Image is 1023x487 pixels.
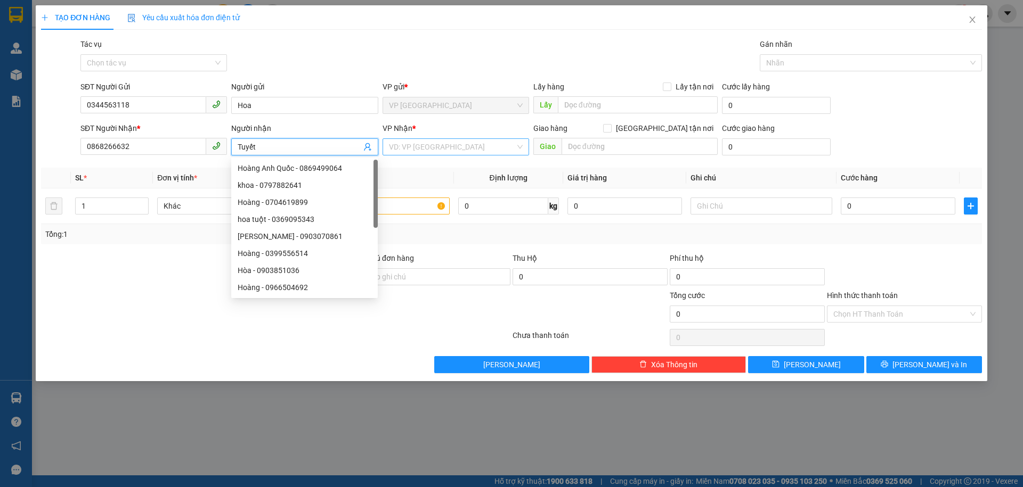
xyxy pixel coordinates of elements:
span: 0968278298 [4,69,52,79]
button: delete [45,197,62,214]
div: hoa tuột - 0369095343 [238,213,371,225]
div: Người nhận [231,122,378,134]
span: user-add [363,143,372,151]
span: SL [75,174,84,182]
div: Người gửi [231,81,378,93]
strong: Nhà xe Mỹ Loan [4,4,53,34]
span: phone [212,142,221,150]
span: 33 Bác Ái, P Phước Hội, TX Lagi [4,37,50,68]
button: deleteXóa Thông tin [591,356,746,373]
button: [PERSON_NAME] [434,356,589,373]
span: Thu Hộ [513,254,537,262]
input: Ghi chú đơn hàng [355,268,510,285]
div: Hòa - 0903851036 [231,262,378,279]
div: khoa - 0797882641 [238,179,371,191]
label: Tác vụ [80,40,102,48]
img: icon [127,14,136,22]
span: plus [41,14,48,21]
span: Xóa Thông tin [651,359,697,370]
span: close [968,15,977,24]
div: khoa - 0797882641 [231,177,378,194]
th: Ghi chú [686,168,837,188]
span: VP Thủ Đức [389,97,523,113]
button: save[PERSON_NAME] [748,356,864,373]
button: plus [964,197,978,214]
div: SĐT Người Gửi [80,81,227,93]
input: Ghi Chú [691,197,832,214]
span: delete [639,360,647,369]
div: Tổng: 1 [45,228,395,240]
label: Ghi chú đơn hàng [355,254,414,262]
button: Close [957,5,987,35]
span: Lấy tận nơi [671,81,718,93]
span: Giao [533,138,562,155]
div: Hòa - 0903851036 [238,265,371,276]
input: Cước giao hàng [722,138,831,155]
div: Hoàng - 0966504692 [238,282,371,293]
span: VP Nhận [383,124,412,133]
span: Định lượng [490,174,527,182]
input: Dọc đường [558,96,718,113]
span: Tổng cước [670,291,705,300]
span: Lấy hàng [533,82,564,91]
span: Cước hàng [841,174,878,182]
span: kg [548,197,559,214]
div: Hoàng - 0704619899 [238,196,371,208]
span: Giao hàng [533,124,567,133]
span: TẠO ĐƠN HÀNG [41,13,110,22]
span: Yêu cầu xuất hóa đơn điện tử [127,13,240,22]
span: [PERSON_NAME] và In [892,359,967,370]
div: Phí thu hộ [670,252,825,268]
span: plus [964,202,977,210]
label: Cước lấy hàng [722,82,770,91]
span: phone [212,100,221,109]
span: Giá trị hàng [567,174,607,182]
span: save [772,360,780,369]
div: hoa tuột - 0369095343 [231,211,378,228]
span: Đơn vị tính [157,174,197,182]
span: W4UZ48N8 [82,19,133,30]
div: VP gửi [383,81,529,93]
label: Cước giao hàng [722,124,775,133]
div: [PERSON_NAME] - 0903070861 [238,230,371,242]
span: Lấy [533,96,558,113]
span: [PERSON_NAME] [483,359,540,370]
button: printer[PERSON_NAME] và In [866,356,982,373]
label: Gán nhãn [760,40,792,48]
div: Hoàng Anh Quốc - 0869499064 [231,160,378,177]
div: Hoàng - 0704619899 [231,194,378,211]
input: 0 [567,197,682,214]
div: Chưa thanh toán [511,329,669,348]
input: Dọc đường [562,138,718,155]
input: VD: Bàn, Ghế [307,197,449,214]
div: Hoàng - 0399556514 [231,245,378,262]
label: Hình thức thanh toán [827,291,898,300]
span: [GEOGRAPHIC_DATA] tận nơi [612,122,718,134]
div: Hoàng - 0399556514 [238,247,371,259]
div: Hoàng Anh Quốc - 0869499064 [238,162,371,174]
div: Hoàng - 0966504692 [231,279,378,296]
div: Thanh Hoàng - 0903070861 [231,228,378,245]
span: Khác [164,198,293,214]
div: SĐT Người Nhận [80,122,227,134]
span: [PERSON_NAME] [784,359,841,370]
input: Cước lấy hàng [722,97,831,114]
span: printer [881,360,888,369]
